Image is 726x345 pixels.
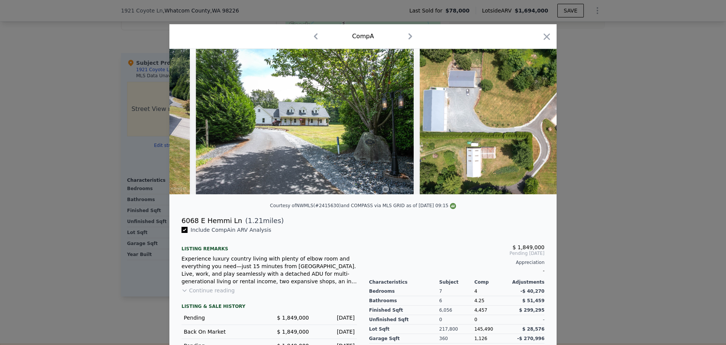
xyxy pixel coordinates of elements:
div: Bedrooms [369,287,439,296]
span: Include Comp A in ARV Analysis [188,227,274,233]
div: 360 [439,334,475,343]
span: $ 1,849,000 [512,244,544,250]
span: $ 1,849,000 [277,329,309,335]
span: 4 [474,289,477,294]
img: NWMLS Logo [450,203,456,209]
div: 6068 E Hemmi Ln [181,215,242,226]
span: $ 299,295 [519,308,544,313]
div: Courtesy of NWMLS (#2415630) and COMPASS via MLS GRID as of [DATE] 09:15 [270,203,456,208]
div: Finished Sqft [369,306,439,315]
span: $ 1,849,000 [277,315,309,321]
div: Garage Sqft [369,334,439,343]
div: 6,056 [439,306,475,315]
div: Comp [474,279,509,285]
div: Subject [439,279,475,285]
span: 0 [474,317,477,322]
span: $ 28,576 [522,326,544,332]
div: Characteristics [369,279,439,285]
span: -$ 40,270 [520,289,544,294]
div: 4.25 [474,296,509,306]
div: - [369,265,544,276]
div: 7 [439,287,475,296]
div: Adjustments [509,279,544,285]
div: Listing remarks [181,240,357,252]
div: Back On Market [184,328,263,336]
div: Experience luxury country living with plenty of elbow room and everything you need—just 15 minute... [181,255,357,285]
span: 145,490 [474,326,493,332]
span: 1.21 [248,217,263,225]
div: [DATE] [315,314,355,322]
div: 0 [439,315,475,325]
img: Property Img [196,49,414,194]
div: Appreciation [369,259,544,265]
span: $ 51,459 [522,298,544,303]
div: LISTING & SALE HISTORY [181,303,357,311]
img: Property Img [420,49,638,194]
span: 4,457 [474,308,487,313]
div: [DATE] [315,328,355,336]
span: 1,126 [474,336,487,341]
div: Bathrooms [369,296,439,306]
span: -$ 270,996 [517,336,544,341]
div: Unfinished Sqft [369,315,439,325]
div: Lot Sqft [369,325,439,334]
span: ( miles) [242,215,284,226]
div: 217,800 [439,325,475,334]
div: 6 [439,296,475,306]
div: Pending [184,314,263,322]
button: Continue reading [181,287,235,294]
span: Pending [DATE] [369,250,544,256]
div: - [509,315,544,325]
div: Comp A [352,32,374,41]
